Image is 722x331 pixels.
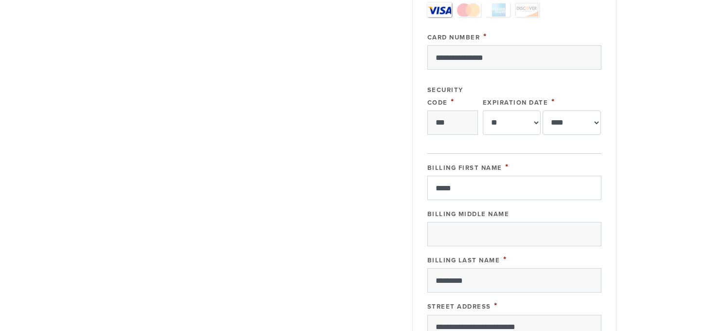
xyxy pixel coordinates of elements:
[427,210,510,218] label: Billing Middle Name
[483,99,548,107] label: Expiration Date
[451,96,455,107] span: This field is required.
[427,303,491,311] label: Street Address
[503,254,507,265] span: This field is required.
[505,162,509,172] span: This field is required.
[427,164,502,172] label: Billing First Name
[515,2,539,17] a: Discover
[551,96,555,107] span: This field is required.
[483,31,487,42] span: This field is required.
[427,34,480,41] label: Card Number
[494,300,498,311] span: This field is required.
[483,110,541,135] select: Expiration Date month
[427,2,452,17] a: Visa
[543,110,601,135] select: Expiration Date year
[427,257,500,264] label: Billing Last Name
[457,2,481,17] a: MasterCard
[486,2,510,17] a: Amex
[427,86,463,106] label: Security Code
